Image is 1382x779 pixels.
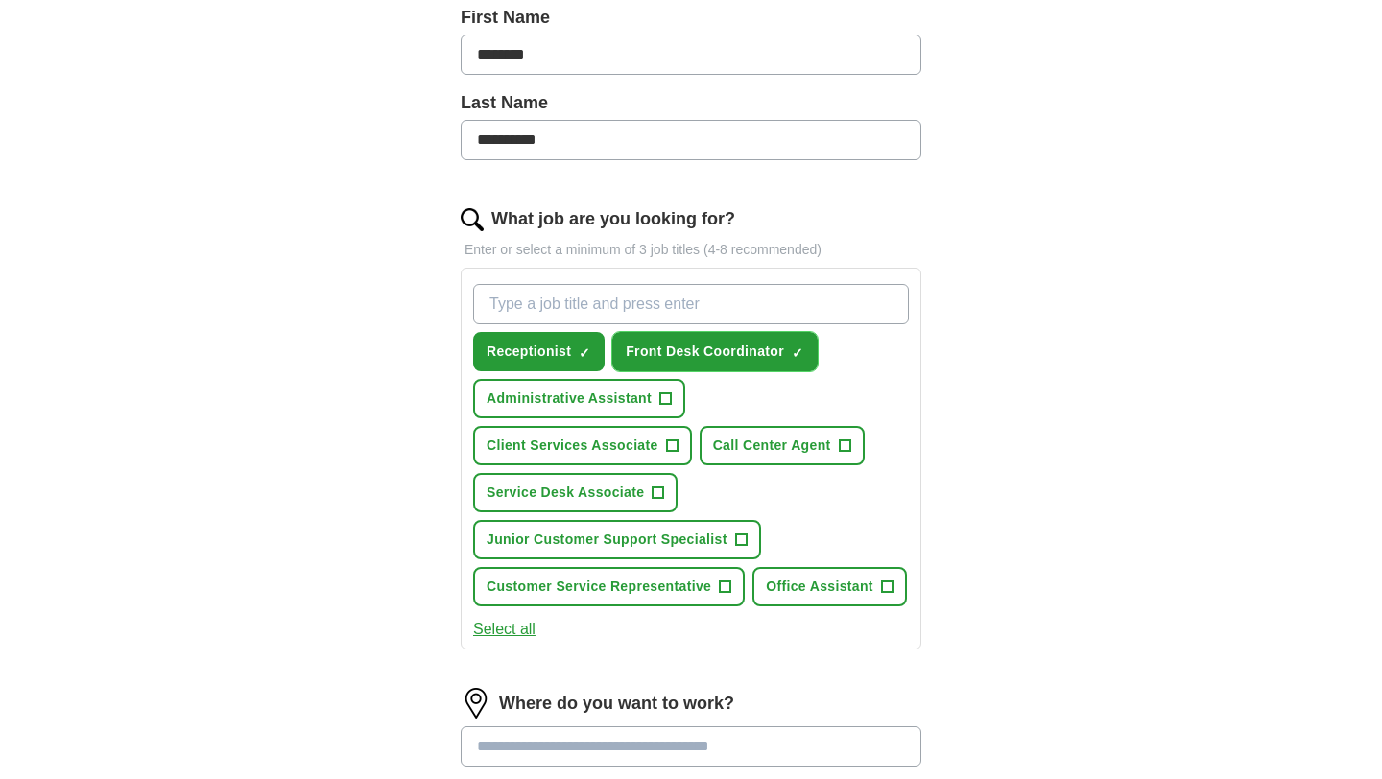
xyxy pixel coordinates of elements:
label: Last Name [461,90,921,116]
button: Administrative Assistant [473,379,685,418]
button: Receptionist✓ [473,332,605,371]
img: location.png [461,688,491,719]
img: search.png [461,208,484,231]
label: First Name [461,5,921,31]
span: ✓ [792,345,803,361]
span: Receptionist [487,342,571,362]
button: Front Desk Coordinator✓ [612,332,818,371]
button: Client Services Associate [473,426,692,465]
span: Office Assistant [766,577,873,597]
span: Administrative Assistant [487,389,652,409]
p: Enter or select a minimum of 3 job titles (4-8 recommended) [461,240,921,260]
span: Customer Service Representative [487,577,711,597]
button: Office Assistant [752,567,907,606]
label: Where do you want to work? [499,691,734,717]
input: Type a job title and press enter [473,284,909,324]
button: Select all [473,618,536,641]
span: Junior Customer Support Specialist [487,530,727,550]
span: Client Services Associate [487,436,658,456]
button: Service Desk Associate [473,473,678,512]
button: Junior Customer Support Specialist [473,520,761,559]
span: Service Desk Associate [487,483,644,503]
button: Customer Service Representative [473,567,745,606]
label: What job are you looking for? [491,206,735,232]
span: ✓ [579,345,590,361]
button: Call Center Agent [700,426,865,465]
span: Front Desk Coordinator [626,342,784,362]
span: Call Center Agent [713,436,831,456]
